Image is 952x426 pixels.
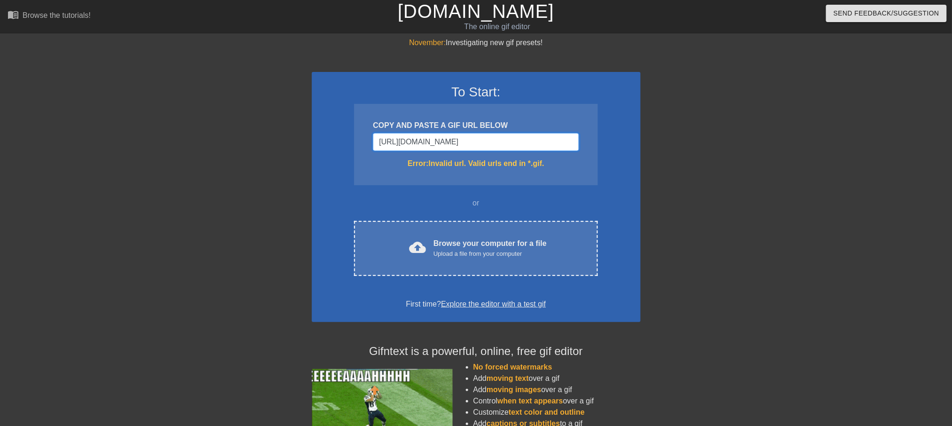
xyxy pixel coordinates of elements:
a: Browse the tutorials! [8,9,91,24]
div: Investigating new gif presets! [312,37,641,48]
h4: Gifntext is a powerful, online, free gif editor [312,345,641,358]
li: Customize [473,407,641,418]
div: or [336,197,616,209]
span: text color and outline [509,408,585,416]
div: COPY AND PASTE A GIF URL BELOW [373,120,579,131]
a: Explore the editor with a test gif [441,300,546,308]
div: Browse the tutorials! [23,11,91,19]
span: menu_book [8,9,19,20]
li: Add over a gif [473,384,641,395]
span: No forced watermarks [473,363,552,371]
span: moving text [487,374,529,382]
h3: To Start: [324,84,628,100]
button: Send Feedback/Suggestion [826,5,947,22]
div: Upload a file from your computer [433,249,547,259]
span: moving images [487,386,541,394]
li: Add over a gif [473,373,641,384]
div: Browse your computer for a file [433,238,547,259]
span: Send Feedback/Suggestion [834,8,939,19]
div: Error: Invalid url. Valid urls end in *.gif. [373,158,579,169]
li: Control over a gif [473,395,641,407]
span: cloud_upload [409,239,426,256]
div: First time? [324,299,628,310]
span: November: [409,39,446,47]
span: when text appears [497,397,563,405]
input: Username [373,133,579,151]
a: [DOMAIN_NAME] [398,1,554,22]
div: The online gif editor [322,21,673,32]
